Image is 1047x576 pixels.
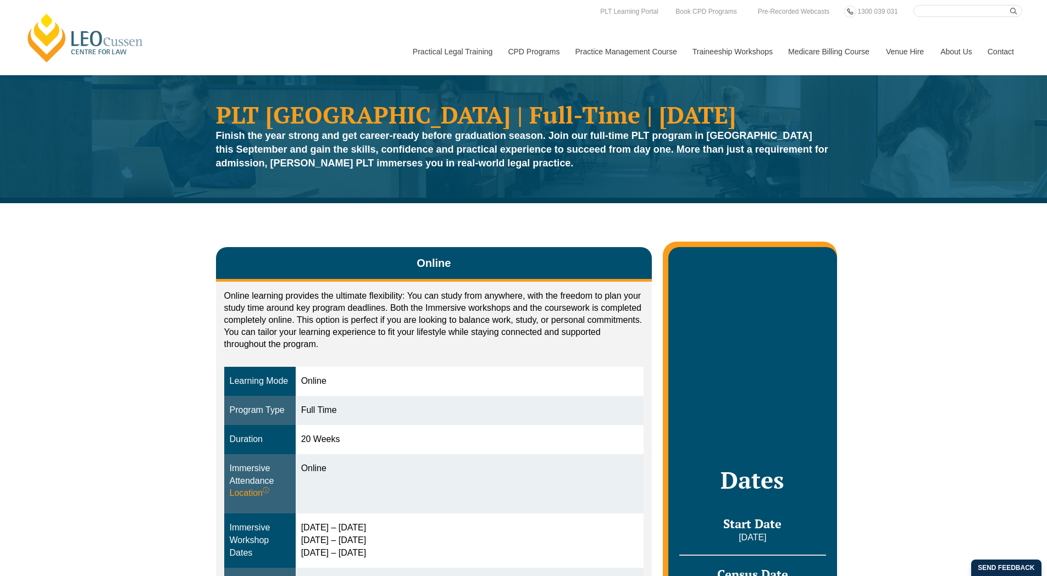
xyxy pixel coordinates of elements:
div: Online [301,462,639,475]
div: Online [301,375,639,388]
div: Immersive Workshop Dates [230,522,290,560]
a: Contact [979,28,1022,75]
span: Start Date [723,516,782,532]
strong: Finish the year strong and get career-ready before graduation season. Join our full-time PLT prog... [216,130,828,169]
a: Traineeship Workshops [684,28,780,75]
a: 1300 039 031 [855,5,900,18]
a: About Us [932,28,979,75]
h1: PLT [GEOGRAPHIC_DATA] | Full-Time | [DATE] [216,103,832,126]
iframe: LiveChat chat widget [973,502,1020,549]
a: Medicare Billing Course [780,28,878,75]
a: Pre-Recorded Webcasts [755,5,833,18]
a: [PERSON_NAME] Centre for Law [25,12,146,64]
div: Program Type [230,404,290,417]
div: Learning Mode [230,375,290,388]
div: Duration [230,433,290,446]
div: Full Time [301,404,639,417]
div: Immersive Attendance [230,462,290,500]
p: [DATE] [679,532,826,544]
a: Practice Management Course [567,28,684,75]
span: Online [417,255,451,271]
a: CPD Programs [500,28,567,75]
span: 1300 039 031 [857,8,898,15]
a: Venue Hire [878,28,932,75]
sup: ⓘ [263,486,269,494]
a: Practical Legal Training [405,28,500,75]
p: Online learning provides the ultimate flexibility: You can study from anywhere, with the freedom ... [224,290,644,350]
div: [DATE] – [DATE] [DATE] – [DATE] [DATE] – [DATE] [301,522,639,560]
div: 20 Weeks [301,433,639,446]
h2: Dates [679,466,826,494]
span: Location [230,487,270,500]
a: PLT Learning Portal [597,5,661,18]
a: Book CPD Programs [673,5,739,18]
